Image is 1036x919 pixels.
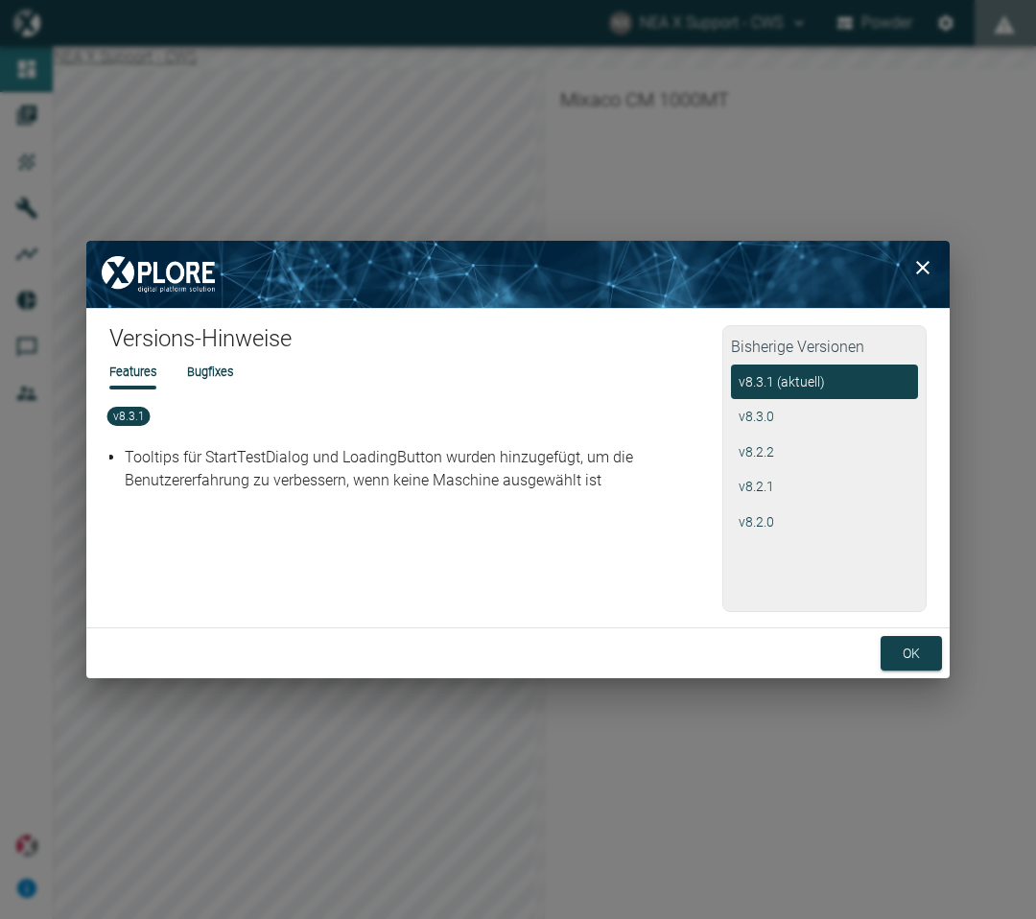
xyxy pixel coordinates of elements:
button: v8.3.0 [731,399,918,435]
button: ok [881,636,942,672]
span: v8.3.1 [107,407,151,426]
h2: Bisherige Versionen [731,334,918,365]
button: v8.2.0 [731,505,918,540]
img: XPLORE Logo [86,241,230,308]
h1: Versions-Hinweise [109,324,722,363]
button: v8.2.2 [731,435,918,470]
li: Features [109,363,156,381]
p: Tooltips für StartTestDialog und LoadingButton wurden hinzugefügt, um die Benutzererfahrung zu ve... [125,446,717,492]
button: v8.3.1 (aktuell) [731,365,918,400]
img: background image [86,241,950,308]
button: v8.2.1 [731,469,918,505]
li: Bugfixes [187,363,233,381]
button: close [904,248,942,287]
